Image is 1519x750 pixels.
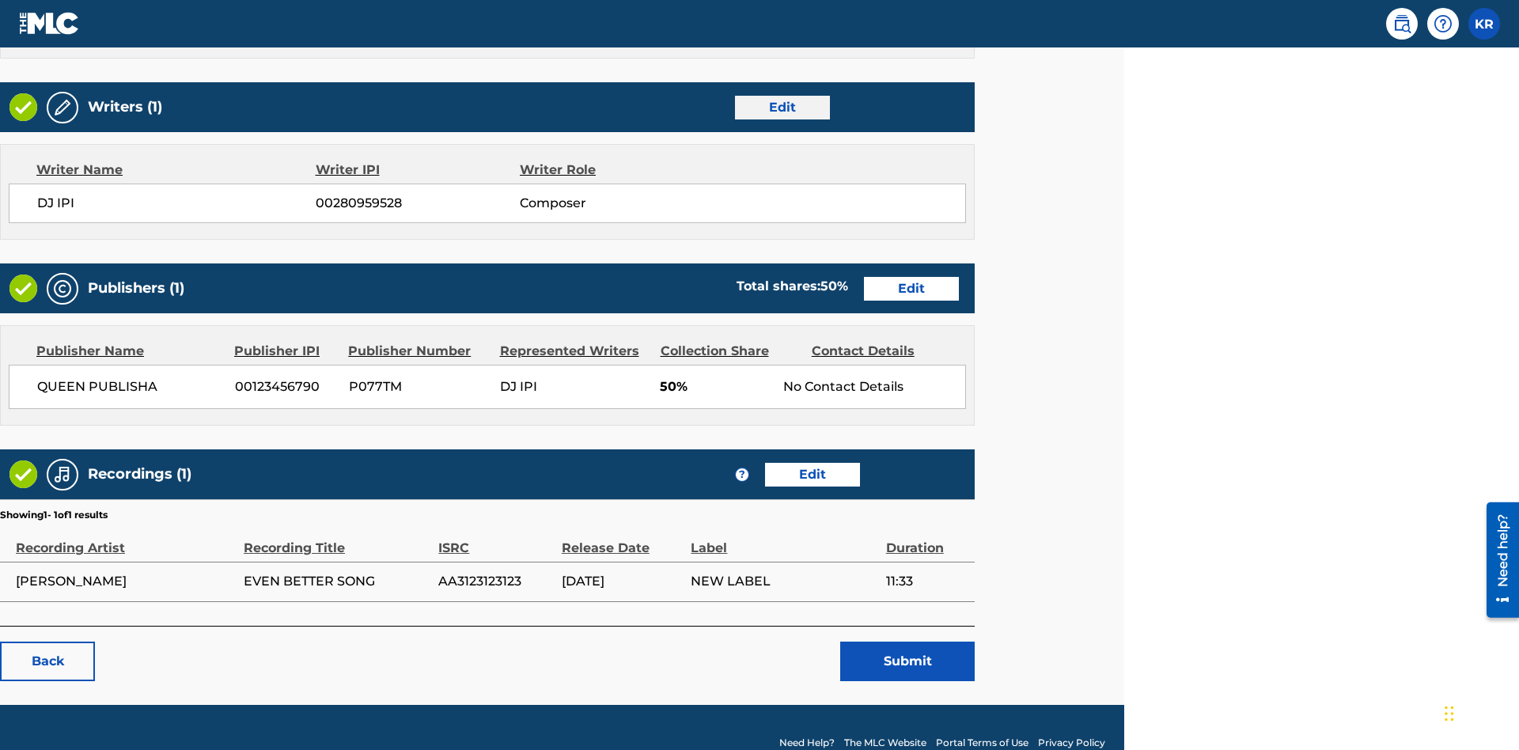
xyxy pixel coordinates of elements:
a: Privacy Policy [1038,736,1105,750]
h5: Recordings (1) [88,465,191,483]
div: Writer Name [36,161,316,180]
span: DJ IPI [37,194,316,213]
iframe: Resource Center [1475,496,1519,626]
div: Publisher IPI [234,342,336,361]
div: Help [1427,8,1459,40]
div: Writer IPI [316,161,521,180]
div: Recording Title [244,522,430,558]
span: QUEEN PUBLISHA [37,377,223,396]
a: The MLC Website [844,736,926,750]
div: User Menu [1468,8,1500,40]
div: ISRC [438,522,553,558]
span: [DATE] [562,572,684,591]
span: [PERSON_NAME] [16,572,236,591]
h5: Writers (1) [88,98,162,116]
div: Publisher Number [348,342,487,361]
span: P077TM [349,377,488,396]
img: Publishers [53,279,72,298]
span: NEW LABEL [691,572,877,591]
span: EVEN BETTER SONG [244,572,430,591]
span: DJ IPI [500,379,537,394]
span: 11:33 [886,572,967,591]
a: Portal Terms of Use [936,736,1028,750]
img: help [1434,14,1453,33]
span: 50% [660,377,771,396]
span: AA3123123123 [438,572,553,591]
span: ? [736,468,748,481]
div: No Contact Details [783,377,965,396]
div: Duration [886,522,967,558]
a: Need Help? [779,736,835,750]
img: Valid [9,93,37,121]
div: Writer Role [520,161,706,180]
div: Recording Artist [16,522,236,558]
a: Edit [735,96,830,119]
img: Valid [9,460,37,488]
span: 00123456790 [235,377,337,396]
div: Publisher Name [36,342,222,361]
iframe: Chat Widget [1440,674,1519,750]
div: Contact Details [812,342,951,361]
img: Writers [53,98,72,117]
a: Edit [765,463,860,487]
div: Label [691,522,877,558]
div: Collection Share [661,342,800,361]
a: Edit [864,277,959,301]
div: Release Date [562,522,684,558]
a: Public Search [1386,8,1418,40]
div: Total shares: [737,277,848,296]
button: Submit [840,642,975,681]
img: MLC Logo [19,12,80,35]
img: search [1392,14,1411,33]
div: Drag [1445,690,1454,737]
img: Valid [9,275,37,302]
span: 50 % [820,278,848,294]
div: Represented Writers [500,342,649,361]
span: Composer [520,194,706,213]
h5: Publishers (1) [88,279,184,297]
span: 00280959528 [316,194,520,213]
img: Recordings [53,465,72,484]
